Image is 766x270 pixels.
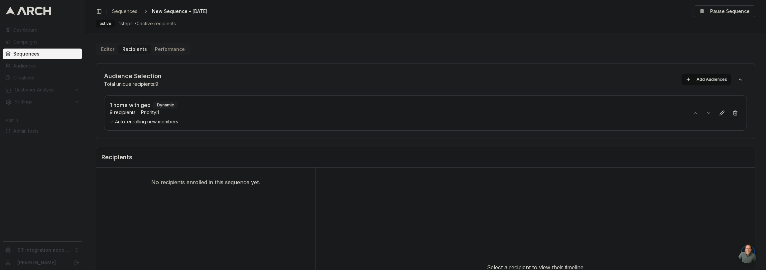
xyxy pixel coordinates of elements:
[3,37,82,47] a: Campaigns
[17,259,67,266] a: [PERSON_NAME]
[3,72,82,83] a: Creatives
[3,126,82,136] a: Admin tools
[3,115,82,126] div: Admin
[101,153,750,162] h2: Recipients
[17,247,71,253] span: ST integration account
[13,63,79,69] span: Audiences
[109,7,140,16] a: Sequences
[13,51,79,57] span: Sequences
[152,8,207,15] span: New Sequence - [DATE]
[104,81,162,87] p: Total unique recipients: 9
[13,39,79,45] span: Campaigns
[682,74,731,85] button: Add Audiences
[151,45,189,54] button: Performance
[738,243,758,263] a: Open chat
[13,128,79,134] span: Admin tools
[141,109,159,116] span: Priority: 1
[13,27,79,33] span: Dashboard
[694,5,755,17] button: Pause Sequence
[3,49,82,59] a: Sequences
[112,8,137,15] span: Sequences
[72,258,81,267] button: Log out
[3,245,82,255] button: ST integration account
[119,20,176,27] span: 1 steps • 0 active recipients
[97,45,118,54] button: Editor
[110,101,151,109] p: 1 home with geo
[153,101,178,109] div: Dynamic
[96,168,316,197] div: No recipients enrolled in this sequence yet.
[118,45,151,54] button: Recipients
[110,109,136,116] span: 9 recipients
[3,61,82,71] a: Audiences
[3,96,82,107] button: Settings
[15,98,71,105] span: Settings
[96,20,115,27] div: active
[104,71,162,81] h2: Audience Selection
[3,84,82,95] button: Customer Analysis
[109,7,218,16] nav: breadcrumb
[13,74,79,81] span: Creatives
[110,118,684,125] span: Auto-enrolling new members
[3,25,82,35] a: Dashboard
[15,86,71,93] span: Customer Analysis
